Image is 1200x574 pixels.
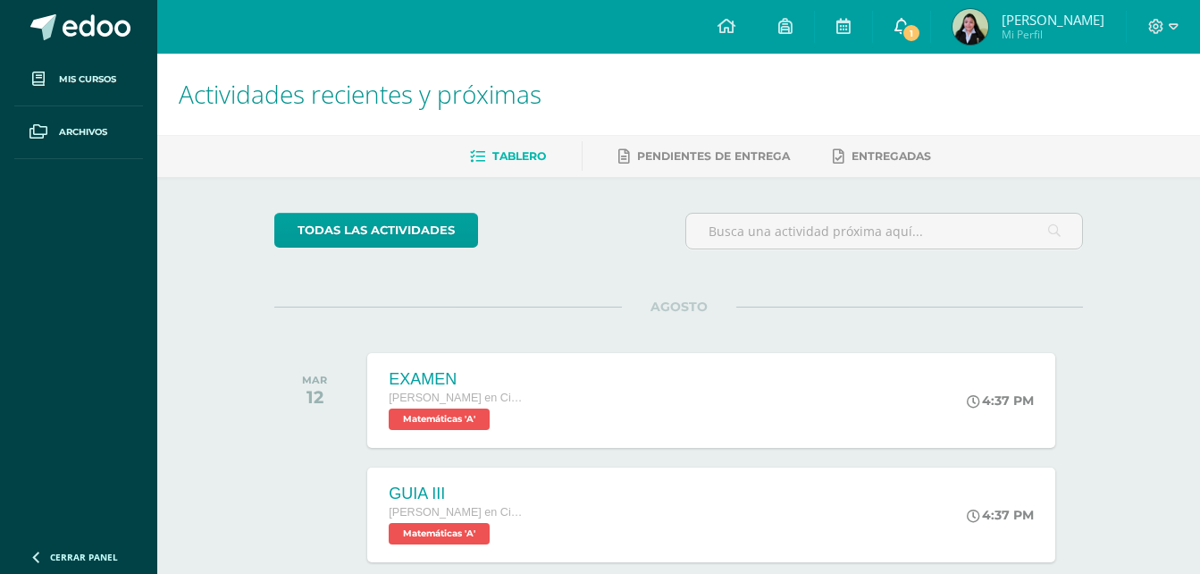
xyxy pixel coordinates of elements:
[59,125,107,139] span: Archivos
[59,72,116,87] span: Mis cursos
[302,386,327,408] div: 12
[389,392,523,404] span: [PERSON_NAME] en Ciencias Biológicas [PERSON_NAME]. CCLL en Ciencias Biológicas
[274,213,478,248] a: todas las Actividades
[389,370,523,389] div: EXAMEN
[302,374,327,386] div: MAR
[389,485,523,503] div: GUIA III
[179,77,541,111] span: Actividades recientes y próximas
[14,106,143,159] a: Archivos
[50,551,118,563] span: Cerrar panel
[902,23,921,43] span: 1
[622,299,736,315] span: AGOSTO
[470,142,546,171] a: Tablero
[492,149,546,163] span: Tablero
[389,409,490,430] span: Matemáticas 'A'
[852,149,931,163] span: Entregadas
[637,149,790,163] span: Pendientes de entrega
[389,506,523,519] span: [PERSON_NAME] en Ciencias Biológicas [PERSON_NAME]. CCLL en Ciencias Biológicas
[967,393,1034,409] div: 4:37 PM
[618,142,790,171] a: Pendientes de entrega
[1002,11,1104,29] span: [PERSON_NAME]
[389,523,490,544] span: Matemáticas 'A'
[833,142,931,171] a: Entregadas
[1002,27,1104,42] span: Mi Perfil
[967,507,1034,523] div: 4:37 PM
[952,9,988,45] img: edfb352e7299cede991eb1adbb8f38f5.png
[686,214,1082,249] input: Busca una actividad próxima aquí...
[14,54,143,106] a: Mis cursos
